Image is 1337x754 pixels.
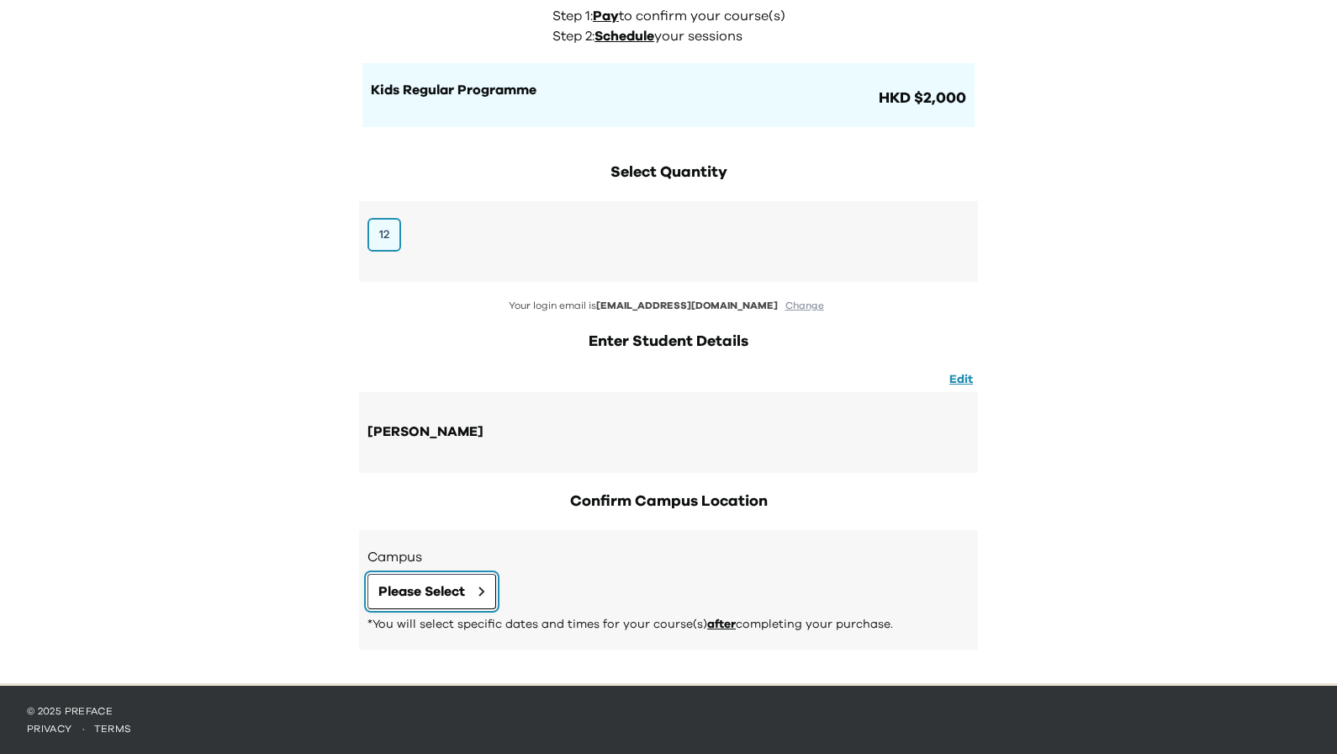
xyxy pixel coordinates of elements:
p: © 2025 Preface [27,704,1310,718]
p: Step 1: to confirm your course(s) [552,6,795,26]
h2: Enter Student Details [359,330,978,353]
span: Pay [593,9,619,23]
a: terms [94,724,132,734]
button: Edit [944,370,978,389]
h1: Kids Regular Programme [371,80,875,100]
h2: Select Quantity [359,161,978,184]
div: [PERSON_NAME] [367,422,484,443]
button: 12 [367,218,401,252]
h2: Confirm Campus Location [359,490,978,513]
p: Your login email is [359,299,978,313]
button: Please Select [367,574,496,609]
span: HKD $2,000 [875,87,966,110]
span: · [72,724,94,734]
p: Step 2: your sessions [552,26,795,46]
a: privacy [27,724,72,734]
span: after [707,619,736,630]
p: *You will select specific dates and times for your course(s) completing your purchase. [367,616,970,633]
button: Change [780,299,829,313]
span: Please Select [378,581,465,602]
h3: Campus [367,547,970,567]
span: Schedule [595,29,654,43]
span: [EMAIL_ADDRESS][DOMAIN_NAME] [596,300,778,311]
